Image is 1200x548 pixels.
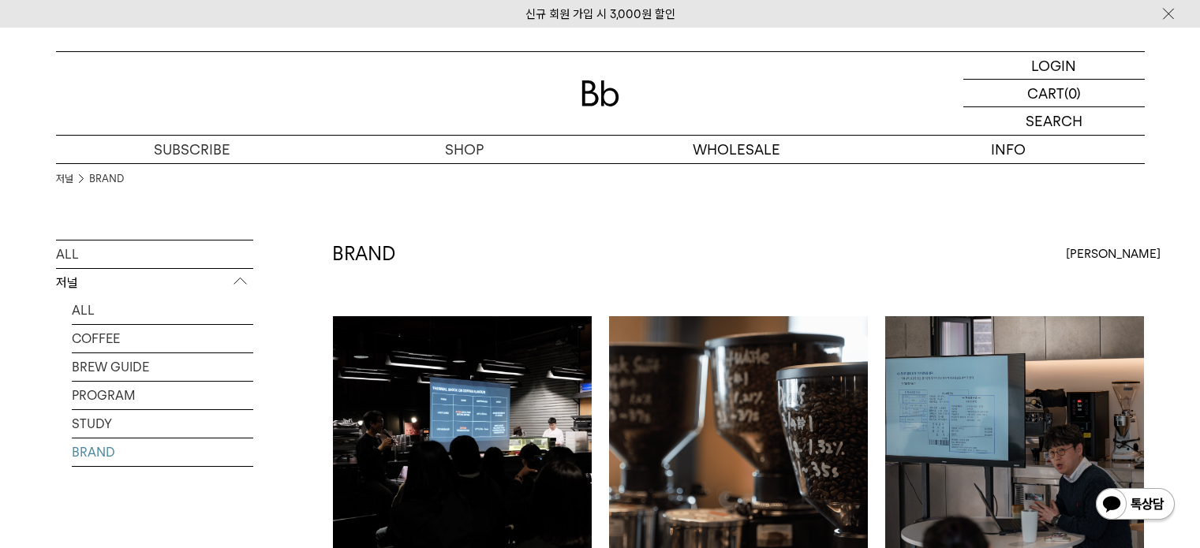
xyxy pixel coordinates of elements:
p: LOGIN [1031,52,1076,79]
a: ALL [56,240,253,268]
a: BRAND [89,171,124,187]
p: WHOLESALE [600,136,873,163]
a: PROGRAM [72,382,253,409]
p: INFO [873,136,1145,163]
img: 로고 [581,80,619,106]
h2: BRAND [332,240,395,267]
a: 신규 회원 가입 시 3,000원 할인 [525,7,675,21]
p: SEARCH [1026,107,1082,135]
p: CART [1027,80,1064,106]
a: STUDY [72,410,253,438]
a: LOGIN [963,52,1145,80]
a: BREW GUIDE [72,353,253,381]
img: 카카오톡 채널 1:1 채팅 버튼 [1094,486,1176,524]
p: (0) [1064,80,1081,106]
a: ALL [72,296,253,324]
a: SUBSCRIBE [56,136,328,163]
a: SHOP [328,136,600,163]
span: [PERSON_NAME] [1066,244,1161,263]
a: BRAND [72,438,253,466]
p: 저널 [56,269,253,297]
a: COFFEE [72,325,253,352]
a: 저널 [56,171,73,187]
a: CART (0) [963,80,1145,107]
